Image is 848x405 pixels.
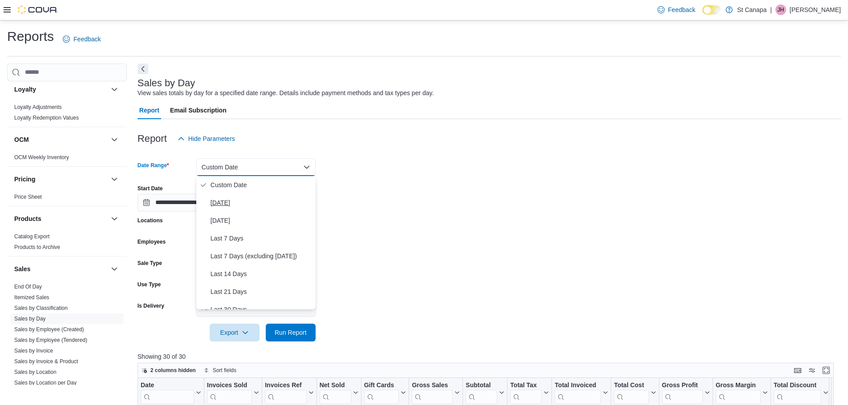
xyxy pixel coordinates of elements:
a: Feedback [654,1,699,19]
input: Press the down key to open a popover containing a calendar. [138,194,223,212]
div: Invoices Sold [207,381,252,389]
button: Total Tax [510,381,549,404]
a: Sales by Location per Day [14,380,77,386]
div: Total Cost [614,381,649,404]
span: Sort fields [213,367,236,374]
h1: Reports [7,28,54,45]
button: Enter fullscreen [821,365,832,376]
button: Sales [109,264,120,274]
button: Next [138,64,148,74]
span: Run Report [275,328,307,337]
a: Feedback [59,30,104,48]
div: Gross Profit [662,381,703,389]
h3: Pricing [14,175,35,184]
button: 2 columns hidden [138,365,199,376]
div: Joe Hernandez [775,4,786,15]
h3: Report [138,133,167,144]
div: Pricing [7,192,127,206]
button: Loyalty [14,85,107,94]
span: 2 columns hidden [150,367,196,374]
span: Sales by Invoice & Product [14,358,78,365]
h3: Sales [14,265,31,273]
span: Sales by Invoice [14,347,53,354]
button: Total Discount [774,381,828,404]
button: OCM [14,135,107,144]
span: Hide Parameters [188,134,235,143]
button: Hide Parameters [174,130,239,148]
div: View sales totals by day for a specified date range. Details include payment methods and tax type... [138,88,434,98]
span: Last 21 Days [211,286,312,297]
span: Custom Date [211,180,312,190]
div: Total Discount [774,381,821,389]
div: Total Cost [614,381,649,389]
p: | [770,4,772,15]
a: Sales by Employee (Created) [14,326,84,333]
button: Pricing [109,174,120,184]
h3: OCM [14,135,29,144]
a: Products to Archive [14,244,60,250]
label: Date Range [138,162,169,169]
img: Cova [18,5,58,14]
a: Itemized Sales [14,294,49,301]
div: OCM [7,152,127,166]
button: Export [210,324,260,341]
h3: Loyalty [14,85,36,94]
span: Last 30 Days [211,304,312,315]
button: Gift Cards [364,381,406,404]
a: Sales by Location [14,369,57,375]
label: Start Date [138,185,163,192]
a: OCM Weekly Inventory [14,154,69,160]
button: Pricing [14,175,107,184]
div: Subtotal [466,381,497,404]
div: Date [141,381,194,389]
div: Invoices Ref [265,381,306,404]
p: Showing 30 of 30 [138,352,841,361]
button: Products [14,214,107,223]
div: Loyalty [7,102,127,127]
button: Sort fields [200,365,240,376]
span: Price Sheet [14,193,42,200]
button: Invoices Ref [265,381,313,404]
span: Feedback [668,5,695,14]
button: OCM [109,134,120,145]
div: Gift Cards [364,381,399,389]
button: Subtotal [466,381,504,404]
span: Loyalty Redemption Values [14,114,79,121]
div: Gift Card Sales [364,381,399,404]
span: Catalog Export [14,233,49,240]
div: Total Tax [510,381,542,404]
div: Gross Margin [715,381,760,404]
div: Total Discount [774,381,821,404]
h3: Sales by Day [138,78,195,88]
span: Feedback [73,35,101,44]
span: Sales by Employee (Tendered) [14,337,87,344]
span: Last 7 Days [211,233,312,244]
a: Sales by Day [14,316,46,322]
button: Date [141,381,201,404]
span: [DATE] [211,215,312,226]
span: Report [139,101,159,119]
button: Gross Profit [662,381,710,404]
button: Keyboard shortcuts [792,365,803,376]
button: Gross Margin [715,381,767,404]
a: Sales by Invoice & Product [14,358,78,365]
a: Loyalty Redemption Values [14,115,79,121]
div: Select listbox [196,176,316,309]
div: Total Tax [510,381,542,389]
span: Sales by Classification [14,305,68,312]
span: End Of Day [14,283,42,290]
a: Sales by Classification [14,305,68,311]
div: Net Sold [319,381,351,389]
span: Itemized Sales [14,294,49,301]
a: Catalog Export [14,233,49,240]
div: Invoices Sold [207,381,252,404]
span: Sales by Day [14,315,46,322]
a: Sales by Employee (Tendered) [14,337,87,343]
div: Products [7,231,127,256]
span: Email Subscription [170,101,227,119]
p: St Canapa [737,4,767,15]
button: Net Sold [319,381,358,404]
